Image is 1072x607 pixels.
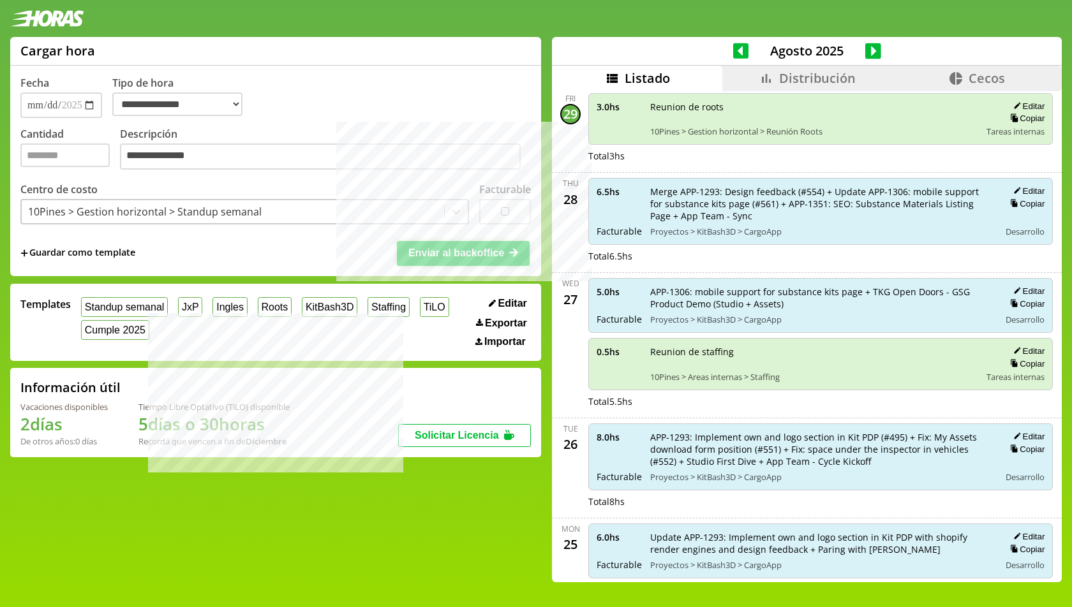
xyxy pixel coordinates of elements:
span: Update APP-1293: Implement own and logo section in Kit PDP with shopify render engines and design... [650,531,991,555]
span: 8.0 hs [597,431,641,443]
button: Exportar [472,317,531,330]
span: 10Pines > Areas internas > Staffing [650,371,978,383]
span: Reunion de roots [650,101,978,113]
span: Proyectos > KitBash3D > CargoApp [650,559,991,571]
div: Total 5.5 hs [588,395,1053,407]
span: Editar [498,298,526,309]
span: Exportar [485,318,527,329]
label: Facturable [479,182,531,196]
h1: 2 días [20,413,108,435]
span: +Guardar como template [20,246,135,260]
button: Solicitar Licencia [398,424,531,447]
span: Tareas internas [986,126,1045,137]
div: 10Pines > Gestion horizontal > Standup semanal [28,205,262,219]
span: Tareas internas [986,371,1045,383]
input: Cantidad [20,143,110,167]
span: Distribución [779,69,856,87]
span: Solicitar Licencia [415,430,499,441]
button: Standup semanal [81,297,168,317]
button: TiLO [420,297,449,317]
button: Enviar al backoffice [397,241,530,265]
span: Reunion de staffing [650,346,978,358]
button: Editar [1009,186,1045,196]
span: Enviar al backoffice [408,247,504,258]
button: KitBash3D [302,297,357,317]
span: Proyectos > KitBash3D > CargoApp [650,471,991,483]
label: Cantidad [20,127,120,173]
span: Templates [20,297,71,311]
div: scrollable content [552,91,1062,580]
span: Agosto 2025 [748,42,865,59]
button: Editar [1009,431,1045,442]
span: 10Pines > Gestion horizontal > Reunión Roots [650,126,978,137]
span: Cecos [969,69,1005,87]
div: Fri [565,93,576,104]
select: Tipo de hora [112,92,242,116]
div: 27 [560,289,581,309]
span: 6.0 hs [597,531,641,543]
div: Total 3 hs [588,150,1053,162]
button: Editar [1009,101,1045,112]
div: Vacaciones disponibles [20,401,108,413]
div: 26 [560,434,581,455]
span: Desarrollo [1006,559,1045,571]
div: Tiempo Libre Optativo (TiLO) disponible [138,401,290,413]
div: Recordá que vencen a fin de [138,435,290,447]
div: Mon [562,523,580,534]
div: Wed [562,278,579,289]
button: Copiar [1006,444,1045,455]
div: 29 [560,104,581,124]
button: Cumple 2025 [81,320,149,340]
button: Editar [1009,531,1045,542]
label: Tipo de hora [112,76,253,118]
span: APP-1306: mobile support for substance kits page + TKG Open Doors - GSG Product Demo (Studio + As... [650,286,991,310]
button: JxP [178,297,202,317]
button: Ingles [212,297,247,317]
button: Editar [1009,346,1045,356]
span: 0.5 hs [597,346,641,358]
h1: 5 días o 30 horas [138,413,290,435]
span: Desarrollo [1006,226,1045,237]
span: Facturable [597,559,641,571]
textarea: Descripción [120,143,521,170]
span: Importar [484,336,526,347]
span: APP-1293: Implement own and logo section in Kit PDP (#495) + Fix: My Assets download form positio... [650,431,991,467]
button: Copiar [1006,298,1045,309]
b: Diciembre [246,435,287,447]
span: Desarrollo [1006,314,1045,325]
span: 3.0 hs [597,101,641,113]
span: Facturable [597,471,641,483]
span: Facturable [597,225,641,237]
div: Total 6.5 hs [588,250,1053,262]
div: Total 8 hs [588,495,1053,508]
span: Proyectos > KitBash3D > CargoApp [650,226,991,237]
span: Listado [625,69,670,87]
span: 6.5 hs [597,186,641,198]
div: Tue [563,423,578,434]
div: Thu [563,178,579,189]
h2: Información útil [20,379,121,396]
button: Copiar [1006,113,1045,124]
label: Fecha [20,76,49,90]
span: Proyectos > KitBash3D > CargoApp [650,314,991,325]
button: Roots [258,297,292,317]
button: Staffing [368,297,410,317]
label: Descripción [120,127,531,173]
button: Copiar [1006,198,1045,209]
button: Copiar [1006,544,1045,555]
button: Editar [1009,286,1045,296]
span: Facturable [597,313,641,325]
div: 28 [560,189,581,209]
span: Merge APP-1293: Design feedback (#554) + Update APP-1306: mobile support for substance kits page ... [650,186,991,222]
img: logotipo [10,10,84,27]
div: De otros años: 0 días [20,435,108,447]
button: Copiar [1006,358,1045,369]
span: Desarrollo [1006,471,1045,483]
span: 5.0 hs [597,286,641,298]
div: 25 [560,534,581,555]
span: + [20,246,28,260]
button: Editar [485,297,531,310]
label: Centro de costo [20,182,98,196]
h1: Cargar hora [20,42,95,59]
